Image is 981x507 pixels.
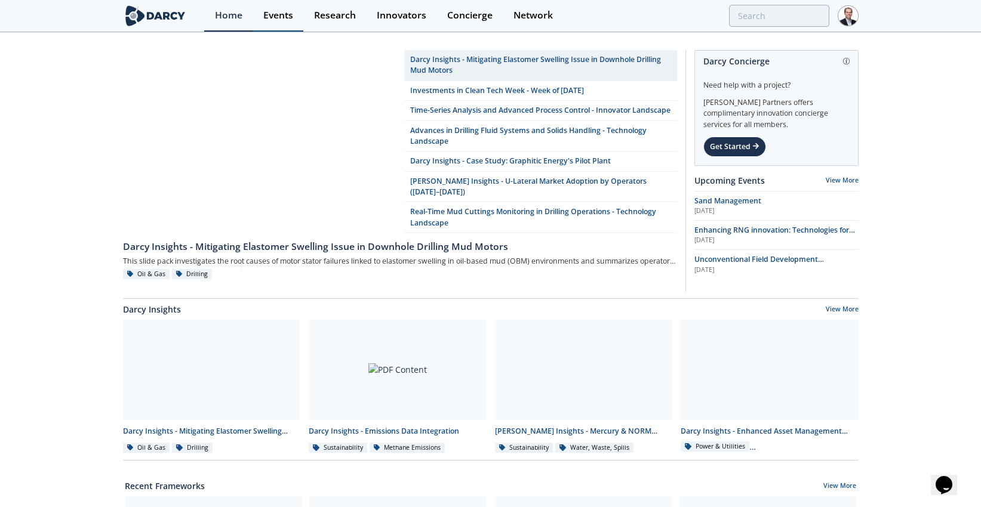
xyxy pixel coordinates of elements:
div: [DATE] [694,206,859,216]
div: Events [263,11,293,20]
a: Enhancing RNG innovation: Technologies for Sustainable Energy [DATE] [694,225,859,245]
a: PDF Content Darcy Insights - Enhanced Asset Management (O&M) for Onshore Wind Farms Power & Utili... [676,320,863,454]
a: View More [826,305,859,316]
div: Get Started [703,137,766,157]
div: Oil & Gas [123,269,170,280]
div: Concierge [447,11,493,20]
div: [DATE] [694,265,859,275]
a: Real-Time Mud Cuttings Monitoring in Drilling Operations - Technology Landscape [404,202,677,233]
a: Time-Series Analysis and Advanced Process Control - Innovator Landscape [404,101,677,120]
a: Unconventional Field Development Optimization through Geochemical Fingerprinting Technology [DATE] [694,254,859,274]
div: Drilling [172,269,213,280]
div: Darcy Insights - Mitigating Elastomer Swelling Issue in Downhole Drilling Mud Motors [123,426,301,437]
iframe: chat widget [931,459,969,495]
div: Darcy Insights - Mitigating Elastomer Swelling Issue in Downhole Drilling Mud Motors [123,240,677,254]
a: PDF Content [PERSON_NAME] Insights - Mercury & NORM Detection and [MEDICAL_DATA] Sustainability W... [491,320,677,454]
a: Darcy Insights - Mitigating Elastomer Swelling Issue in Downhole Drilling Mud Motors [123,233,677,253]
div: This slide pack investigates the root causes of motor stator failures linked to elastomer swellin... [123,253,677,268]
a: Investments in Clean Tech Week - Week of [DATE] [404,81,677,101]
img: Profile [838,5,859,26]
img: logo-wide.svg [123,5,188,26]
a: PDF Content Darcy Insights - Emissions Data Integration Sustainability Methane Emissions [305,320,491,454]
img: information.svg [843,58,850,64]
a: Upcoming Events [694,174,765,187]
a: Darcy Insights - Case Study: Graphitic Energy's Pilot Plant [404,152,677,171]
div: Methane Emissions [370,443,445,453]
a: Darcy Insights [123,303,181,316]
div: [DATE] [694,236,859,245]
a: Darcy Insights - Mitigating Elastomer Swelling Issue in Downhole Drilling Mud Motors [404,50,677,81]
a: Sand Management [DATE] [694,196,859,216]
a: Advances in Drilling Fluid Systems and Solids Handling - Technology Landscape [404,121,677,152]
div: [PERSON_NAME] Partners offers complimentary innovation concierge services for all members. [703,91,850,130]
div: Darcy Insights - Emissions Data Integration [309,426,487,437]
div: Darcy Insights - Enhanced Asset Management (O&M) for Onshore Wind Farms [681,426,859,437]
a: PDF Content Darcy Insights - Mitigating Elastomer Swelling Issue in Downhole Drilling Mud Motors ... [119,320,305,454]
div: Oil & Gas [123,443,170,453]
span: Enhancing RNG innovation: Technologies for Sustainable Energy [694,225,855,246]
div: Power & Utilities [681,441,749,452]
a: View More [826,176,859,184]
div: Water, Waste, Spills [555,443,634,453]
div: Research [314,11,356,20]
input: Advanced Search [729,5,829,27]
div: Sustainability [495,443,553,453]
div: Darcy Concierge [703,51,850,72]
div: Need help with a project? [703,72,850,91]
div: Network [513,11,553,20]
span: Unconventional Field Development Optimization through Geochemical Fingerprinting Technology [694,254,824,286]
div: Innovators [377,11,426,20]
a: View More [823,481,856,492]
a: [PERSON_NAME] Insights - U-Lateral Market Adoption by Operators ([DATE]–[DATE]) [404,172,677,203]
div: Home [215,11,242,20]
div: [PERSON_NAME] Insights - Mercury & NORM Detection and [MEDICAL_DATA] [495,426,673,437]
div: Sustainability [309,443,367,453]
span: Sand Management [694,196,761,206]
a: Recent Frameworks [125,480,205,492]
div: Drilling [172,443,213,453]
